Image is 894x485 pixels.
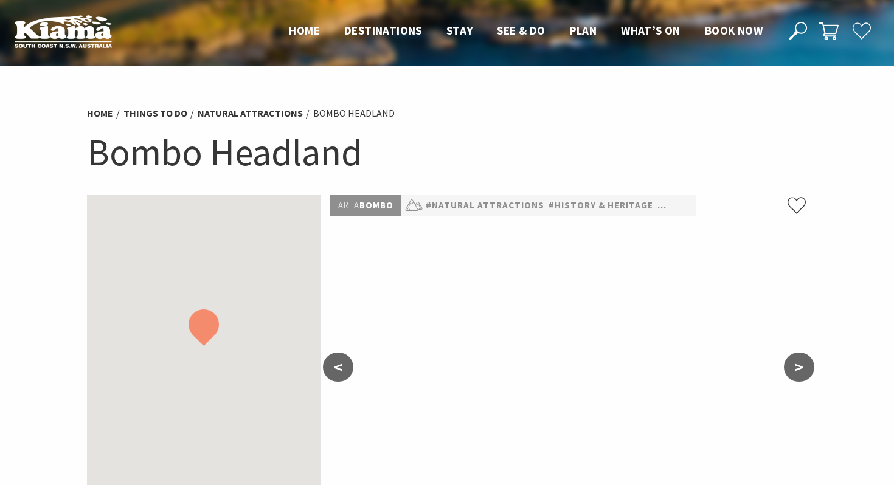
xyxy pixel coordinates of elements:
[446,23,473,38] span: Stay
[289,23,320,38] span: Home
[313,106,395,122] li: Bombo Headland
[549,198,653,213] a: #History & Heritage
[87,128,807,177] h1: Bombo Headland
[198,107,303,120] a: Natural Attractions
[15,15,112,48] img: Kiama Logo
[277,21,775,41] nav: Main Menu
[621,23,681,38] span: What’s On
[705,23,763,38] span: Book now
[570,23,597,38] span: Plan
[87,107,113,120] a: Home
[497,23,545,38] span: See & Do
[338,199,359,211] span: Area
[323,353,353,382] button: <
[784,353,814,382] button: >
[330,195,401,216] p: Bombo
[123,107,187,120] a: Things To Do
[426,198,544,213] a: #Natural Attractions
[344,23,422,38] span: Destinations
